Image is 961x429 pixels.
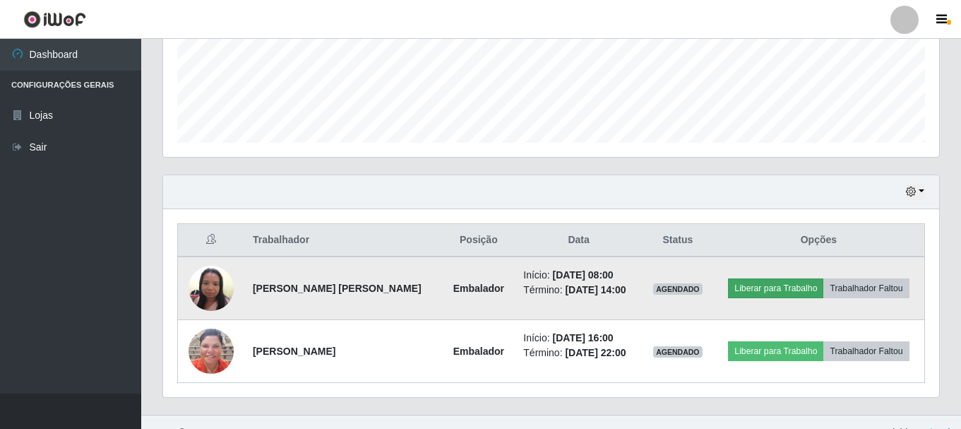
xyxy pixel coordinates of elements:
button: Trabalhador Faltou [823,341,909,361]
span: AGENDADO [653,346,703,358]
th: Posição [442,224,515,257]
time: [DATE] 08:00 [553,269,614,281]
strong: [PERSON_NAME] [253,346,335,357]
th: Data [515,224,643,257]
strong: [PERSON_NAME] [PERSON_NAME] [253,283,422,294]
img: 1721259813079.jpeg [189,258,234,318]
th: Opções [713,224,925,257]
time: [DATE] 22:00 [565,347,626,358]
img: CoreUI Logo [23,11,86,28]
li: Término: [523,346,634,360]
button: Liberar para Trabalho [728,341,823,361]
time: [DATE] 14:00 [565,284,626,295]
button: Liberar para Trabalho [728,278,823,298]
li: Início: [523,331,634,346]
strong: Embalador [453,283,504,294]
th: Trabalhador [244,224,443,257]
time: [DATE] 16:00 [553,332,614,343]
th: Status [643,224,713,257]
li: Término: [523,283,634,298]
button: Trabalhador Faltou [823,278,909,298]
span: AGENDADO [653,283,703,295]
li: Início: [523,268,634,283]
strong: Embalador [453,346,504,357]
img: 1732392011322.jpeg [189,329,234,374]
